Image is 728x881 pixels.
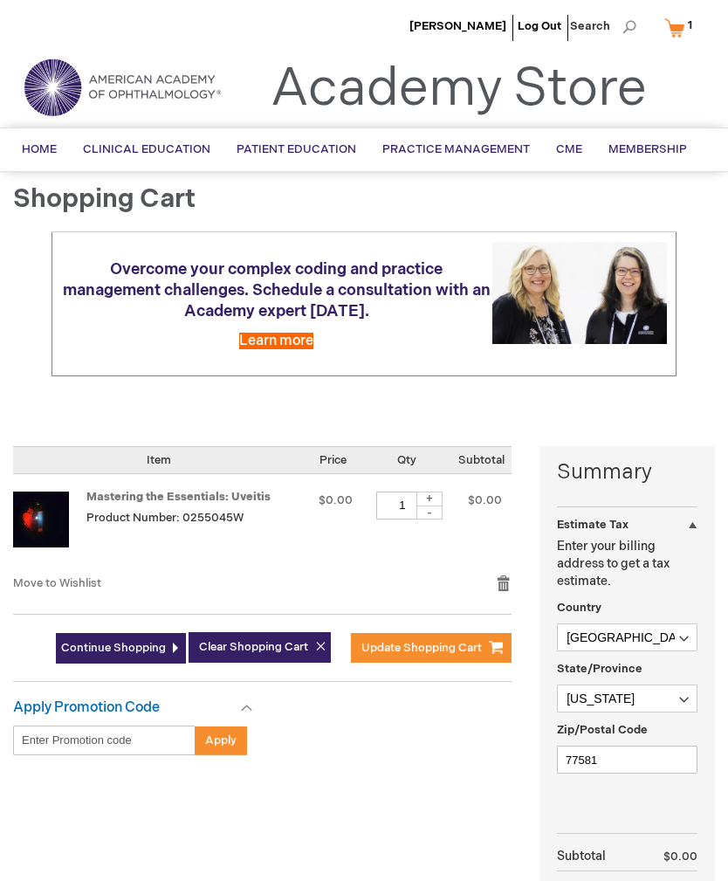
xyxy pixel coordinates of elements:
[492,242,667,344] img: Schedule a consultation with an Academy expert today
[319,453,347,467] span: Price
[518,19,561,33] a: Log Out
[271,58,647,120] a: Academy Store
[86,490,271,504] a: Mastering the Essentials: Uveitis
[663,850,697,864] span: $0.00
[557,662,642,676] span: State/Province
[409,19,506,33] a: [PERSON_NAME]
[13,699,160,716] strong: Apply Promotion Code
[557,723,648,737] span: Zip/Postal Code
[86,511,244,525] span: Product Number: 0255045W
[195,726,247,755] button: Apply
[319,493,353,507] span: $0.00
[61,641,166,655] span: Continue Shopping
[13,576,101,590] a: Move to Wishlist
[199,640,308,654] span: Clear Shopping Cart
[13,492,69,547] img: Mastering the Essentials: Uveitis
[570,9,636,44] span: Search
[557,518,628,532] strong: Estimate Tax
[688,18,692,32] span: 1
[56,633,186,664] a: Continue Shopping
[351,633,512,663] button: Update Shopping Cart
[557,601,601,615] span: Country
[22,142,57,156] span: Home
[557,538,697,590] p: Enter your billing address to get a tax estimate.
[376,492,429,520] input: Qty
[608,142,687,156] span: Membership
[13,726,196,755] input: Enter Promotion code
[661,12,704,43] a: 1
[468,493,502,507] span: $0.00
[189,632,331,663] button: Clear Shopping Cart
[63,260,491,320] span: Overcome your complex coding and practice management challenges. Schedule a consultation with an ...
[557,843,644,871] th: Subtotal
[557,458,697,487] strong: Summary
[13,183,196,215] span: Shopping Cart
[13,492,86,558] a: Mastering the Essentials: Uveitis
[239,333,313,349] a: Learn more
[416,506,443,520] div: -
[361,641,482,655] span: Update Shopping Cart
[397,453,416,467] span: Qty
[147,453,171,467] span: Item
[205,733,237,747] span: Apply
[556,142,582,156] span: CME
[458,453,505,467] span: Subtotal
[416,492,443,506] div: +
